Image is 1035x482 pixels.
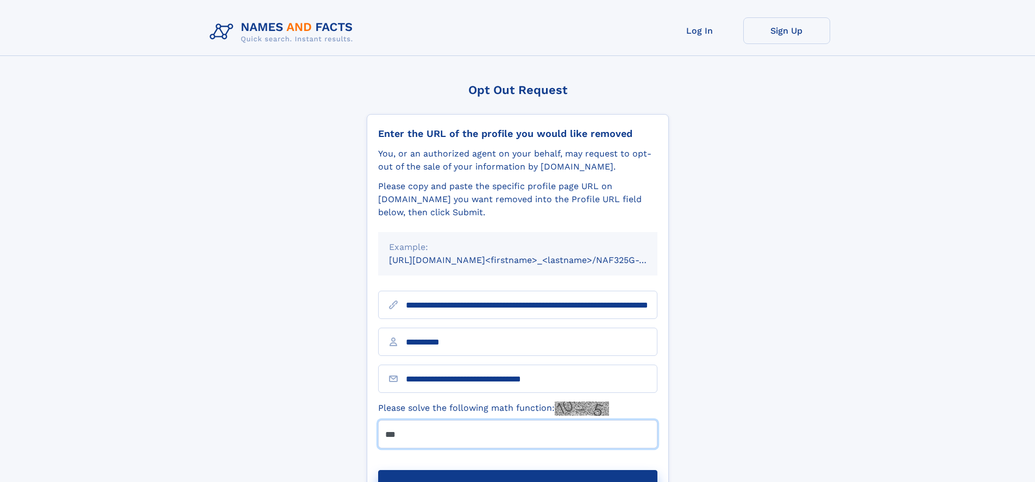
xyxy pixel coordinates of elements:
[378,402,609,416] label: Please solve the following math function:
[743,17,830,44] a: Sign Up
[205,17,362,47] img: Logo Names and Facts
[656,17,743,44] a: Log In
[378,180,657,219] div: Please copy and paste the specific profile page URL on [DOMAIN_NAME] you want removed into the Pr...
[367,83,669,97] div: Opt Out Request
[378,128,657,140] div: Enter the URL of the profile you would like removed
[389,255,678,265] small: [URL][DOMAIN_NAME]<firstname>_<lastname>/NAF325G-xxxxxxxx
[378,147,657,173] div: You, or an authorized agent on your behalf, may request to opt-out of the sale of your informatio...
[389,241,647,254] div: Example:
